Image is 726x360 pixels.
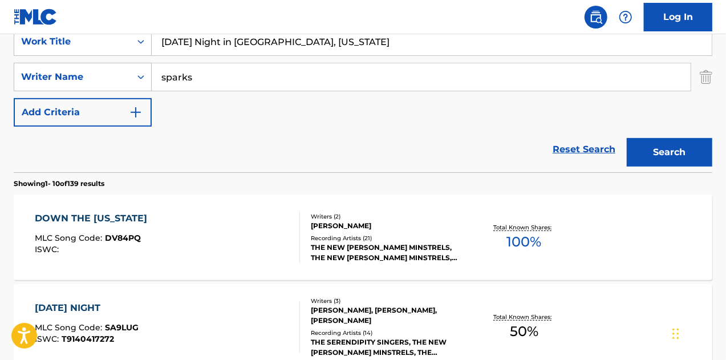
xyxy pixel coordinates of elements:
[589,10,603,24] img: search
[129,106,143,119] img: 9d2ae6d4665cec9f34b9.svg
[510,321,538,342] span: 50 %
[311,297,466,305] div: Writers ( 3 )
[585,6,607,29] a: Public Search
[311,221,466,231] div: [PERSON_NAME]
[311,212,466,221] div: Writers ( 2 )
[644,3,712,31] a: Log In
[311,234,466,242] div: Recording Artists ( 21 )
[14,9,58,25] img: MLC Logo
[507,232,542,252] span: 100 %
[311,329,466,337] div: Recording Artists ( 14 )
[614,6,637,29] div: Help
[35,212,153,225] div: DOWN THE [US_STATE]
[62,334,114,344] span: T9140417272
[35,301,139,315] div: [DATE] NIGHT
[627,138,712,167] button: Search
[311,305,466,326] div: [PERSON_NAME], [PERSON_NAME], [PERSON_NAME]
[35,322,105,333] span: MLC Song Code :
[35,244,62,254] span: ISWC :
[35,334,62,344] span: ISWC :
[672,317,679,351] div: Drag
[21,70,124,84] div: Writer Name
[105,233,141,243] span: DV84PQ
[494,223,555,232] p: Total Known Shares:
[700,63,712,91] img: Delete Criterion
[14,98,152,127] button: Add Criteria
[14,27,712,172] form: Search Form
[619,10,632,24] img: help
[105,322,139,333] span: SA9LUG
[14,179,104,189] p: Showing 1 - 10 of 139 results
[35,233,105,243] span: MLC Song Code :
[494,313,555,321] p: Total Known Shares:
[14,195,712,280] a: DOWN THE [US_STATE]MLC Song Code:DV84PQISWC:Writers (2)[PERSON_NAME]Recording Artists (21)THE NEW...
[311,242,466,263] div: THE NEW [PERSON_NAME] MINSTRELS, THE NEW [PERSON_NAME] MINSTRELS, THE NEW [PERSON_NAME] MINSTRELS...
[547,137,621,162] a: Reset Search
[311,337,466,358] div: THE SERENDIPITY SINGERS, THE NEW [PERSON_NAME] MINSTRELS, THE SERENDIPITY SINGERS, THE NEW [PERSO...
[669,305,726,360] iframe: Chat Widget
[21,35,124,48] div: Work Title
